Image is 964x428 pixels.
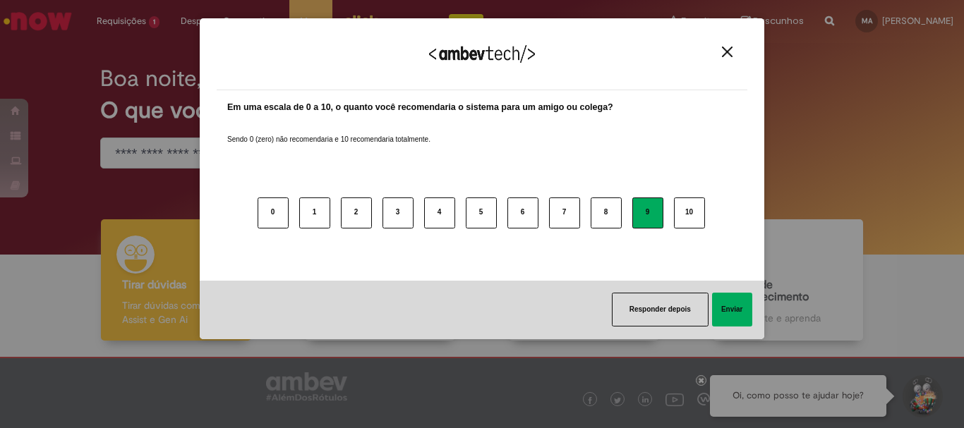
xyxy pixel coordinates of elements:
button: 10 [674,197,705,228]
img: Close [722,47,733,57]
button: 3 [382,197,414,228]
button: Responder depois [612,293,709,326]
label: Sendo 0 (zero) não recomendaria e 10 recomendaria totalmente. [227,118,430,145]
button: Enviar [712,293,752,326]
button: Close [718,46,737,58]
label: Em uma escala de 0 a 10, o quanto você recomendaria o sistema para um amigo ou colega? [227,101,613,114]
button: 8 [591,197,622,228]
button: 4 [424,197,455,228]
button: 6 [507,197,538,228]
button: 2 [341,197,372,228]
button: 5 [466,197,497,228]
button: 0 [258,197,289,228]
button: 7 [549,197,580,228]
img: Logo Ambevtech [429,45,535,63]
button: 1 [299,197,330,228]
button: 9 [632,197,663,228]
